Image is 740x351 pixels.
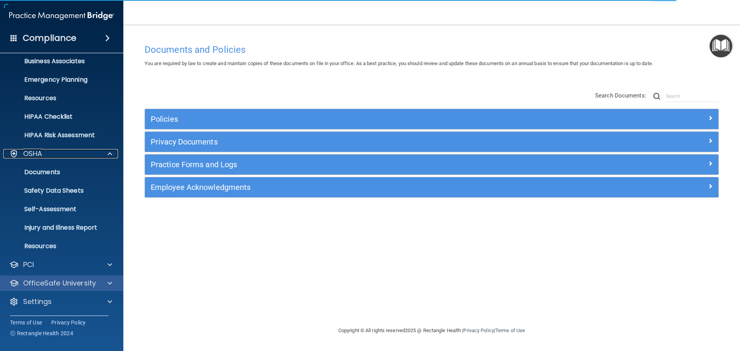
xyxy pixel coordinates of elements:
[145,45,719,55] h4: Documents and Policies
[51,319,86,326] a: Privacy Policy
[23,33,76,44] h4: Compliance
[9,8,114,24] img: PMB logo
[9,260,112,269] a: PCI
[9,149,112,158] a: OSHA
[10,319,42,326] a: Terms of Use
[666,91,719,102] input: Search
[607,296,731,327] iframe: Drift Widget Chat Controller
[151,181,713,193] a: Employee Acknowledgments
[23,297,52,306] p: Settings
[5,224,110,232] p: Injury and Illness Report
[5,242,110,250] p: Resources
[151,183,569,191] h5: Employee Acknowledgments
[5,94,110,102] p: Resources
[5,187,110,195] p: Safety Data Sheets
[145,60,653,66] span: You are required by law to create and maintain copies of these documents on file in your office. ...
[9,279,112,288] a: OfficeSafe University
[23,149,42,158] p: OSHA
[23,260,34,269] p: PCI
[151,158,713,171] a: Practice Forms and Logs
[653,93,660,100] img: ic-search.3b580494.png
[291,318,572,343] div: Copyright © All rights reserved 2025 @ Rectangle Health | |
[5,113,110,121] p: HIPAA Checklist
[463,327,494,333] a: Privacy Policy
[595,92,646,99] span: Search Documents:
[5,131,110,139] p: HIPAA Risk Assessment
[495,327,525,333] a: Terms of Use
[151,138,569,146] h5: Privacy Documents
[151,136,713,148] a: Privacy Documents
[5,76,110,84] p: Emergency Planning
[23,279,96,288] p: OfficeSafe University
[710,35,732,57] button: Open Resource Center
[151,113,713,125] a: Policies
[10,329,73,337] span: Ⓒ Rectangle Health 2024
[151,160,569,169] h5: Practice Forms and Logs
[5,57,110,65] p: Business Associates
[5,168,110,176] p: Documents
[5,205,110,213] p: Self-Assessment
[9,297,112,306] a: Settings
[151,115,569,123] h5: Policies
